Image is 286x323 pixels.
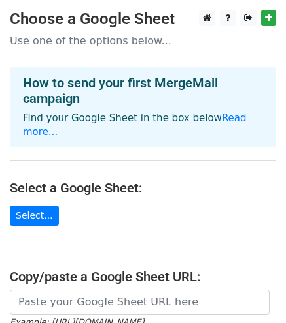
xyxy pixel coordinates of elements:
[23,112,247,138] a: Read more...
[23,112,263,139] p: Find your Google Sheet in the box below
[10,34,276,48] p: Use one of the options below...
[23,75,263,106] h4: How to send your first MergeMail campaign
[10,10,276,29] h3: Choose a Google Sheet
[10,180,276,196] h4: Select a Google Sheet:
[10,290,270,315] input: Paste your Google Sheet URL here
[10,206,59,226] a: Select...
[10,269,276,285] h4: Copy/paste a Google Sheet URL:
